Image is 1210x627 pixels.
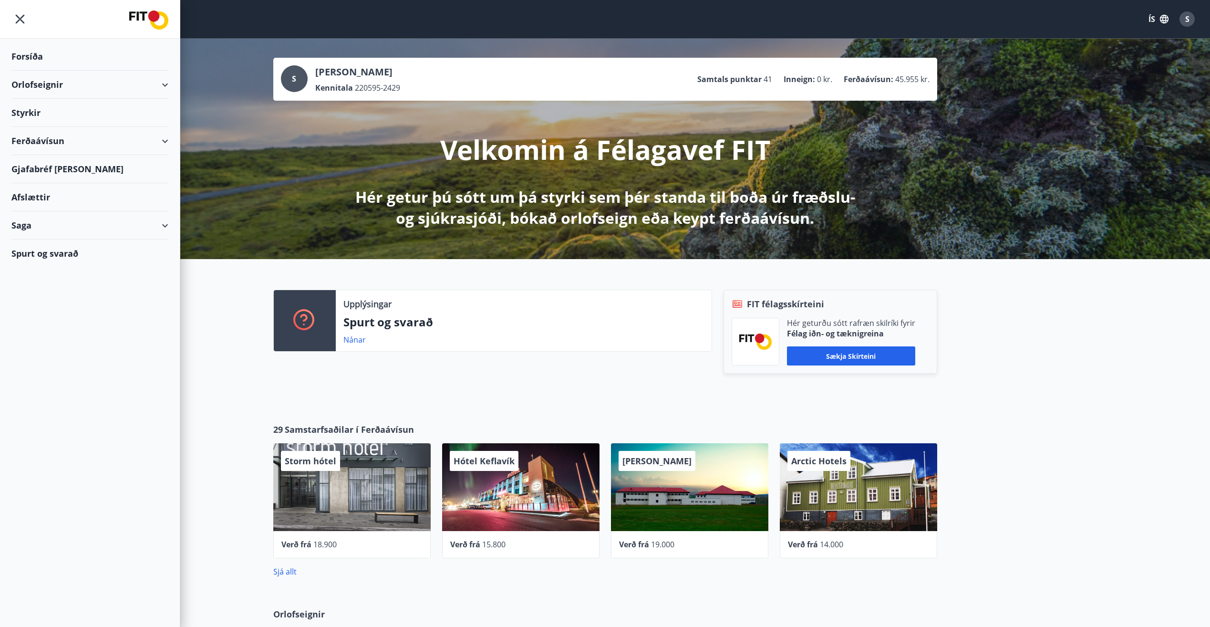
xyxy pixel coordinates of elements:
[11,240,168,267] div: Spurt og svarað
[747,298,824,310] span: FIT félagsskírteini
[281,539,311,550] span: Verð frá
[697,74,762,84] p: Samtals punktar
[11,127,168,155] div: Ferðaávísun
[129,10,168,30] img: union_logo
[285,423,414,436] span: Samstarfsaðilar í Ferðaávísun
[844,74,893,84] p: Ferðaávísun :
[622,455,692,467] span: [PERSON_NAME]
[355,83,400,93] span: 220595-2429
[820,539,843,550] span: 14.000
[651,539,674,550] span: 19.000
[11,155,168,183] div: Gjafabréf [PERSON_NAME]
[1143,10,1174,28] button: ÍS
[292,73,296,84] span: S
[11,71,168,99] div: Orlofseignir
[315,65,400,79] p: [PERSON_NAME]
[273,566,297,577] a: Sjá allt
[454,455,515,467] span: Hótel Keflavík
[11,211,168,240] div: Saga
[764,74,772,84] span: 41
[11,10,29,28] button: menu
[788,539,818,550] span: Verð frá
[1185,14,1189,24] span: S
[1176,8,1199,31] button: S
[11,42,168,71] div: Forsíða
[787,328,915,339] p: Félag iðn- og tæknigreina
[11,183,168,211] div: Afslættir
[285,455,336,467] span: Storm hótel
[784,74,815,84] p: Inneign :
[817,74,832,84] span: 0 kr.
[315,83,353,93] p: Kennitala
[273,423,283,436] span: 29
[440,131,770,167] p: Velkomin á Félagavef FIT
[450,539,480,550] span: Verð frá
[787,318,915,328] p: Hér geturðu sótt rafræn skilríki fyrir
[273,608,325,620] span: Orlofseignir
[787,346,915,366] button: Sækja skírteini
[739,334,772,349] img: FPQVkF9lTnNbbaRSFyT17YYeljoOGk5m51IhT0bO.png
[343,314,704,330] p: Spurt og svarað
[11,99,168,127] div: Styrkir
[343,334,366,345] a: Nánar
[343,298,392,310] p: Upplýsingar
[482,539,506,550] span: 15.800
[619,539,649,550] span: Verð frá
[895,74,930,84] span: 45.955 kr.
[353,187,857,229] p: Hér getur þú sótt um þá styrki sem þér standa til boða úr fræðslu- og sjúkrasjóði, bókað orlofsei...
[313,539,337,550] span: 18.900
[791,455,847,467] span: Arctic Hotels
